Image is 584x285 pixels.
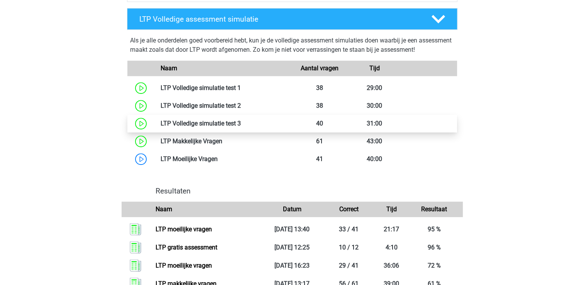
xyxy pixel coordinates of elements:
div: LTP Makkelijke Vragen [155,137,292,146]
div: Correct [320,205,377,214]
div: LTP Moeilijke Vragen [155,154,292,164]
a: LTP moeilijke vragen [156,262,212,269]
div: Naam [150,205,264,214]
a: LTP Volledige assessment simulatie [124,8,460,30]
div: LTP Volledige simulatie test 3 [155,119,292,128]
a: LTP gratis assessment [156,244,217,251]
div: LTP Volledige simulatie test 2 [155,101,292,110]
div: Datum [264,205,320,214]
div: LTP Volledige simulatie test 1 [155,83,292,93]
h4: LTP Volledige assessment simulatie [139,15,419,24]
div: Aantal vragen [292,64,347,73]
a: LTP moeilijke vragen [156,226,212,233]
div: Tijd [377,205,406,214]
h4: Resultaten [156,187,457,195]
div: Resultaat [406,205,462,214]
div: Tijd [347,64,402,73]
div: Als je alle onderdelen goed voorbereid hebt, kun je de volledige assessment simulaties doen waarb... [130,36,454,58]
div: Naam [155,64,292,73]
